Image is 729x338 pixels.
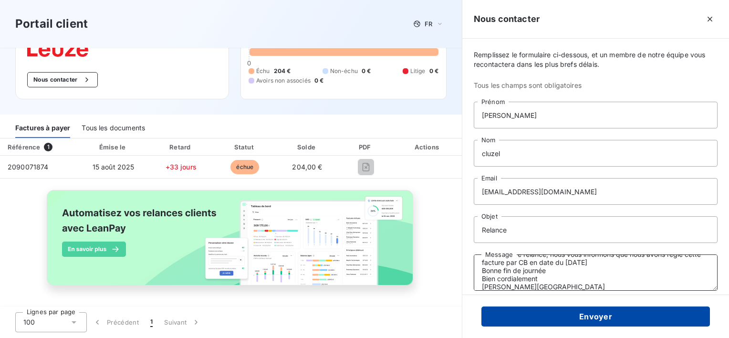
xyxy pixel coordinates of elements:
span: 100 [23,317,35,327]
h5: Nous contacter [474,12,540,26]
img: banner [38,184,424,302]
div: Retard [150,142,211,152]
button: Suivant [158,312,207,332]
input: placeholder [474,102,718,128]
span: 0 € [429,67,438,75]
span: 2090071874 [8,163,49,171]
span: FR [425,20,432,28]
div: Tous les documents [82,118,145,138]
span: 0 € [362,67,371,75]
span: 0 € [314,76,323,85]
input: placeholder [474,216,718,243]
input: placeholder [474,178,718,205]
span: 0 [247,59,251,67]
button: Nous contacter [27,72,98,87]
span: Remplissez le formulaire ci-dessous, et un membre de notre équipe vous recontactera dans les plus... [474,50,718,69]
button: 1 [145,312,158,332]
span: échue [230,160,259,174]
div: Factures à payer [15,118,70,138]
input: placeholder [474,140,718,167]
span: Litige [410,67,426,75]
img: Company logo [27,41,88,57]
div: Actions [396,142,460,152]
div: PDF [340,142,392,152]
textarea: Bonjour, Suite à votre relance, nous vous informons que nous avons réglé cette facture par CB en ... [474,254,718,291]
span: 1 [150,317,153,327]
div: Statut [215,142,274,152]
div: Solde [278,142,336,152]
span: 204 € [274,67,291,75]
div: Référence [8,143,40,151]
span: +33 jours [166,163,197,171]
button: Envoyer [481,306,710,327]
span: Échu [256,67,270,75]
span: 204,00 € [292,163,322,171]
button: Précédent [87,312,145,332]
span: Avoirs non associés [256,76,311,85]
span: Non-échu [330,67,358,75]
span: 1 [44,143,52,151]
h3: Portail client [15,15,88,32]
span: Tous les champs sont obligatoires [474,81,718,90]
span: 15 août 2025 [93,163,135,171]
div: Émise le [80,142,147,152]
